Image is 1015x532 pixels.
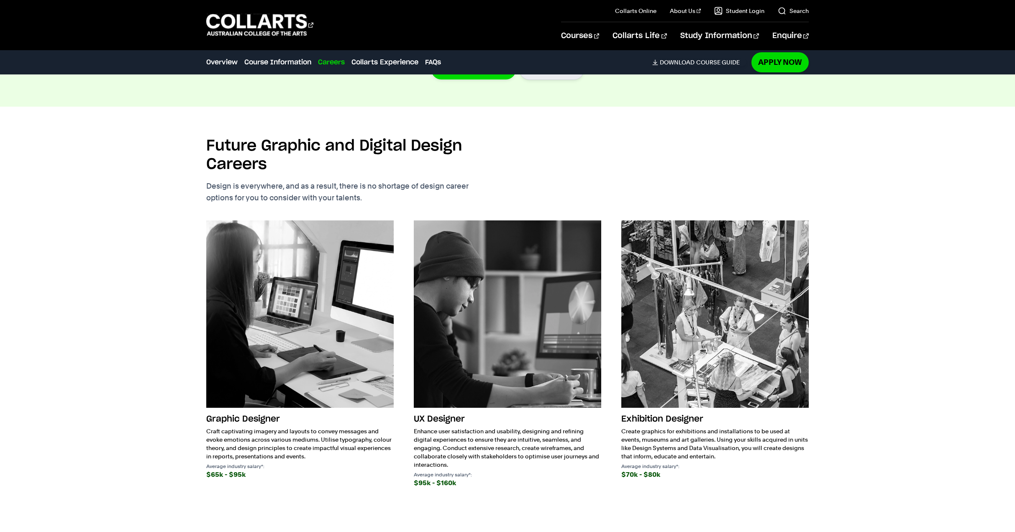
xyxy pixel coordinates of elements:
[206,411,394,427] h3: Graphic Designer
[206,137,512,174] h2: Future Graphic and Digital Design Careers
[621,427,809,460] p: Create graphics for exhibitions and installations to be used at events, museums and art galleries...
[615,7,656,15] a: Collarts Online
[613,22,666,50] a: Collarts Life
[621,469,809,481] div: $70k - $80k
[318,57,345,67] a: Careers
[351,57,418,67] a: Collarts Experience
[751,52,809,72] a: Apply Now
[206,464,394,469] p: Average industry salary*:
[680,22,759,50] a: Study Information
[414,477,601,489] div: $95k - $160k
[652,59,746,66] a: DownloadCourse Guide
[206,57,238,67] a: Overview
[714,7,764,15] a: Student Login
[414,411,601,427] h3: UX Designer
[244,57,311,67] a: Course Information
[206,180,512,204] p: Design is everywhere, and as a result, there is no shortage of design career options for you to c...
[206,427,394,460] p: Craft captivating imagery and layouts to convey messages and evoke emotions across various medium...
[425,57,441,67] a: FAQs
[670,7,701,15] a: About Us
[621,464,809,469] p: Average industry salary*:
[772,22,809,50] a: Enquire
[561,22,599,50] a: Courses
[621,411,809,427] h3: Exhibition Designer
[414,427,601,469] p: Enhance user satisfaction and usability, designing and refining digital experiences to ensure the...
[778,7,809,15] a: Search
[660,59,695,66] span: Download
[206,469,394,481] div: $65k - $95k
[414,472,601,477] p: Average industry salary*:
[206,13,313,37] div: Go to homepage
